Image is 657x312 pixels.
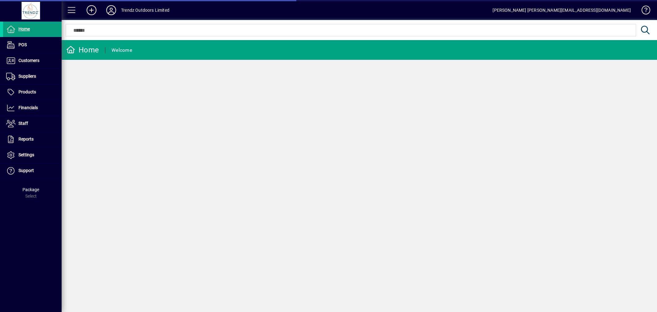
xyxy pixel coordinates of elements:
[637,1,649,21] a: Knowledge Base
[101,5,121,16] button: Profile
[66,45,99,55] div: Home
[18,74,36,79] span: Suppliers
[3,116,62,131] a: Staff
[3,147,62,163] a: Settings
[18,27,30,31] span: Home
[82,5,101,16] button: Add
[3,100,62,116] a: Financials
[18,105,38,110] span: Financials
[22,187,39,192] span: Package
[3,163,62,179] a: Support
[18,168,34,173] span: Support
[18,42,27,47] span: POS
[3,69,62,84] a: Suppliers
[493,5,631,15] div: [PERSON_NAME] [PERSON_NAME][EMAIL_ADDRESS][DOMAIN_NAME]
[3,132,62,147] a: Reports
[18,137,34,142] span: Reports
[3,53,62,68] a: Customers
[18,121,28,126] span: Staff
[3,84,62,100] a: Products
[121,5,169,15] div: Trendz Outdoors Limited
[18,89,36,94] span: Products
[3,37,62,53] a: POS
[18,58,39,63] span: Customers
[112,45,132,55] div: Welcome
[18,152,34,157] span: Settings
